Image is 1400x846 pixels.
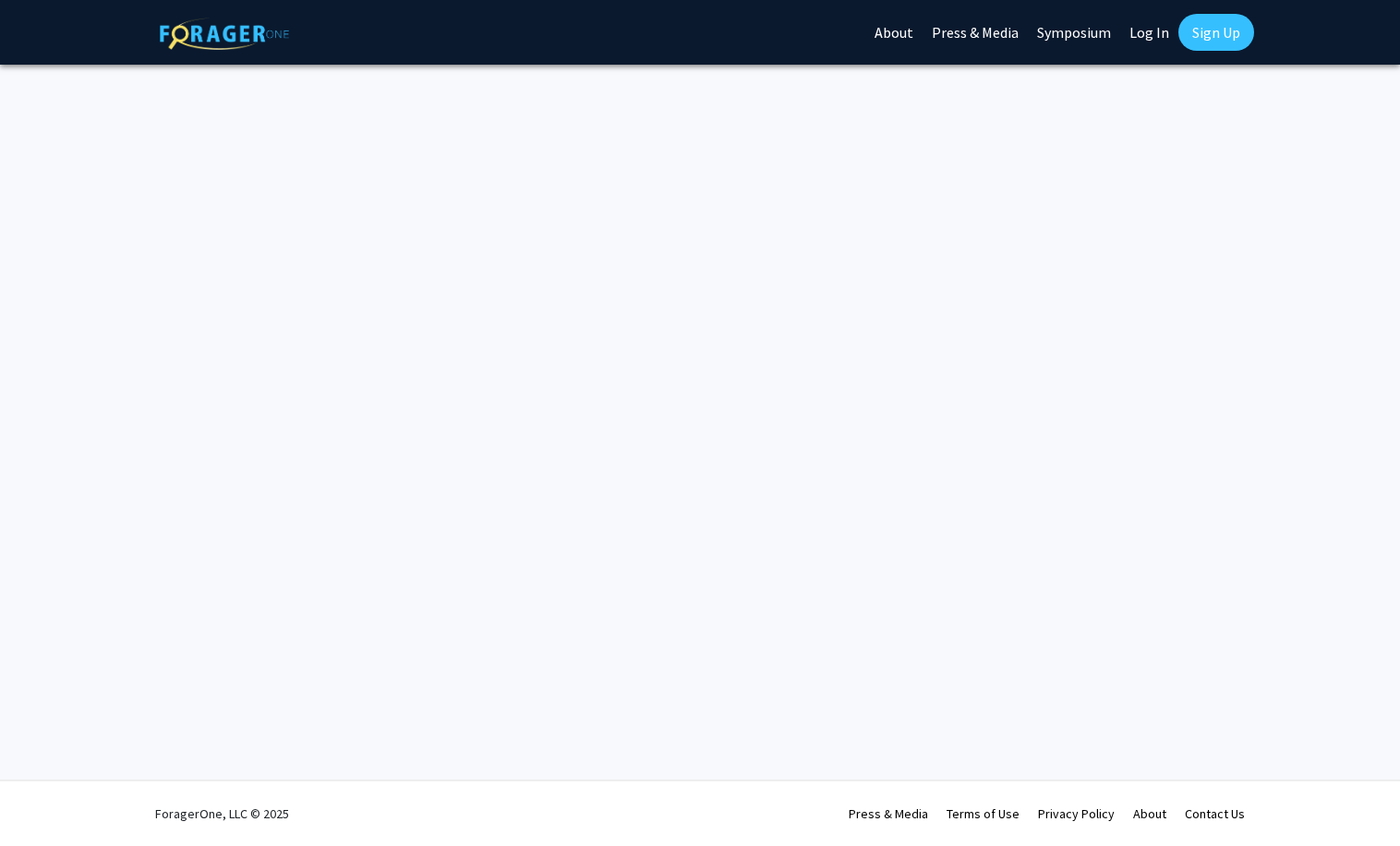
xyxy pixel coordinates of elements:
a: About [1133,805,1166,822]
a: Terms of Use [947,805,1020,822]
img: ForagerOne Logo [160,18,289,50]
a: Contact Us [1185,805,1245,822]
div: ForagerOne, LLC © 2025 [155,781,289,846]
a: Privacy Policy [1038,805,1115,822]
a: Press & Media [849,805,928,822]
a: Sign Up [1178,14,1254,51]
